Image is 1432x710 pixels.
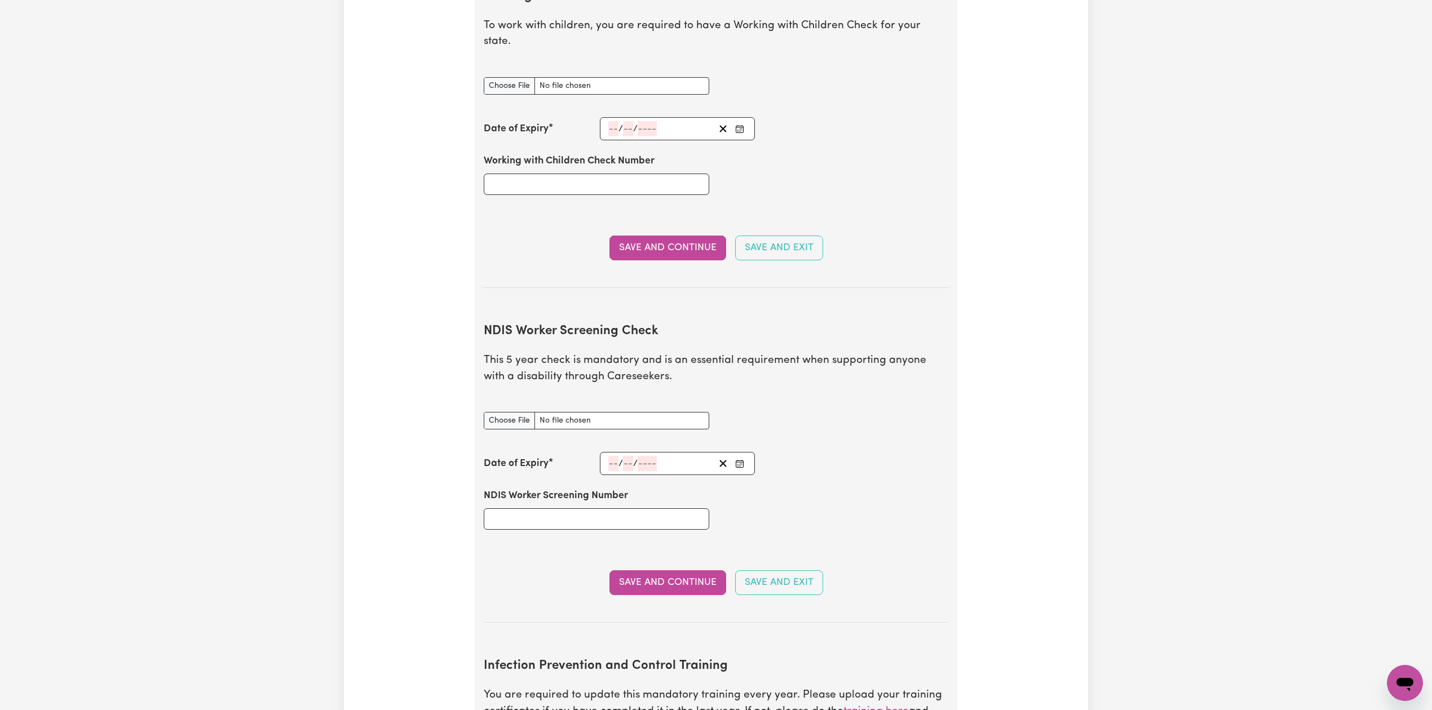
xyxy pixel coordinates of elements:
span: / [633,124,638,134]
label: NDIS Worker Screening Number [484,489,628,503]
span: / [618,124,623,134]
iframe: Button to launch messaging window [1387,665,1423,701]
input: -- [623,456,633,471]
input: -- [608,121,618,136]
input: ---- [638,456,657,471]
label: Working with Children Check Number [484,154,655,168]
input: -- [608,456,618,471]
span: / [618,459,623,469]
button: Save and Exit [735,570,823,595]
button: Clear date [714,121,732,136]
button: Save and Exit [735,236,823,260]
h2: Infection Prevention and Control Training [484,659,948,674]
label: Date of Expiry [484,122,549,136]
button: Save and Continue [609,236,726,260]
button: Enter the Date of Expiry of your Working with Children Check [732,121,748,136]
p: To work with children, you are required to have a Working with Children Check for your state. [484,18,948,51]
p: This 5 year check is mandatory and is an essential requirement when supporting anyone with a disa... [484,353,948,385]
button: Clear date [714,456,732,471]
input: ---- [638,121,657,136]
input: -- [623,121,633,136]
button: Save and Continue [609,570,726,595]
label: Date of Expiry [484,456,549,471]
h2: NDIS Worker Screening Check [484,324,948,339]
button: Enter the Date of Expiry of your NDIS Worker Screening Check [732,456,748,471]
span: / [633,459,638,469]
